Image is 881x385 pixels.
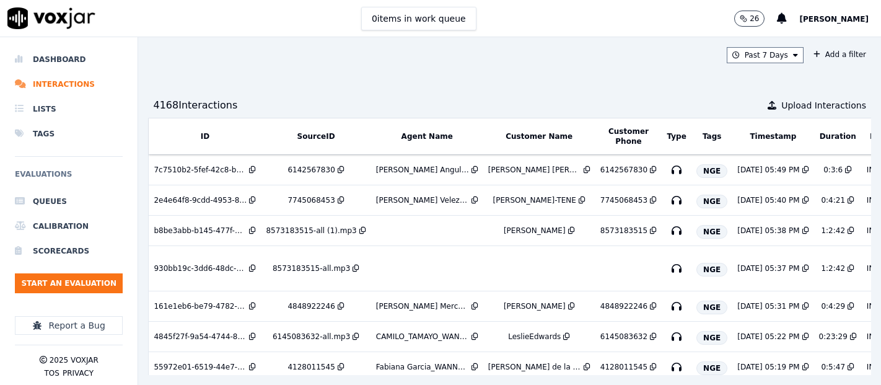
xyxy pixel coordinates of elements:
[287,362,335,372] div: 4128011545
[821,301,845,311] div: 0:4:29
[15,47,123,72] a: Dashboard
[361,7,476,30] button: 0items in work queue
[287,195,335,205] div: 7745068453
[15,72,123,97] a: Interactions
[799,15,869,24] span: [PERSON_NAME]
[750,131,796,141] button: Timestamp
[504,301,566,311] div: [PERSON_NAME]
[15,167,123,189] h6: Evaluations
[50,355,99,365] p: 2025 Voxjar
[15,97,123,122] a: Lists
[493,195,576,205] div: [PERSON_NAME]-TENE
[823,165,843,175] div: 0:3:6
[600,165,647,175] div: 6142567830
[154,165,247,175] div: 7c7510b2-5fef-42c8-b5b3-09affaba7840
[201,131,209,141] button: ID
[600,301,647,311] div: 4848922246
[15,273,123,293] button: Start an Evaluation
[737,226,799,236] div: [DATE] 05:38 PM
[600,195,647,205] div: 7745068453
[297,131,335,141] button: SourceID
[508,332,561,342] div: LeslieEdwards
[15,214,123,239] a: Calibration
[821,263,845,273] div: 1:2:42
[154,226,247,236] div: b8be3abb-b145-477f-8bd8-3751c53e931d
[376,195,469,205] div: [PERSON_NAME] Velez_Fuse3039_NGE
[153,98,237,113] div: 4168 Interaction s
[154,263,247,273] div: 930bb19c-3dd6-48dc-948b-94db6798862b
[600,332,647,342] div: 6145083632
[821,226,845,236] div: 1:2:42
[154,301,247,311] div: 161e1eb6-be79-4782-b98f-80b1ebf74625
[821,195,845,205] div: 0:4:21
[15,316,123,335] button: Report a Bug
[44,368,59,378] button: TOS
[696,361,727,375] span: NGE
[506,131,572,141] button: Customer Name
[15,122,123,146] a: Tags
[7,7,95,29] img: voxjar logo
[727,47,804,63] button: Past 7 Days
[15,239,123,263] a: Scorecards
[154,195,247,205] div: 2e4e64f8-9cdd-4953-81e1-bda7b8442c2e
[737,362,799,372] div: [DATE] 05:19 PM
[809,47,871,62] button: Add a filter
[488,362,581,372] div: [PERSON_NAME] de la [PERSON_NAME]
[15,189,123,214] a: Queues
[376,362,469,372] div: Fabiana Garcia_WANN3228_NGE
[273,263,350,273] div: 8573183515-all.mp3
[667,131,686,141] button: Type
[703,131,721,141] button: Tags
[154,362,247,372] div: 55972e01-6519-44e7-b286-c6d2e24503d1
[750,14,759,24] p: 26
[376,301,469,311] div: [PERSON_NAME] Mercado_Fuse3170_NGE
[799,11,881,26] button: [PERSON_NAME]
[737,301,799,311] div: [DATE] 05:31 PM
[376,165,469,175] div: [PERSON_NAME] Angulo_Fuse3002_NGE
[696,225,727,239] span: NGE
[488,165,581,175] div: [PERSON_NAME] [PERSON_NAME]
[737,263,799,273] div: [DATE] 05:37 PM
[821,362,845,372] div: 0:5:47
[820,131,856,141] button: Duration
[287,301,335,311] div: 4848922246
[737,195,799,205] div: [DATE] 05:40 PM
[376,332,469,342] div: CAMILO_TAMAYO_WANN1014_NGE
[154,332,247,342] div: 4845f27f-9a54-4744-8aaa-5d9094cbefbb
[734,11,777,27] button: 26
[781,99,866,112] span: Upload Interactions
[600,126,657,146] button: Customer Phone
[63,368,94,378] button: Privacy
[696,164,727,178] span: NGE
[696,195,727,208] span: NGE
[696,263,727,277] span: NGE
[696,331,727,345] span: NGE
[819,332,848,342] div: 0:23:29
[768,99,866,112] button: Upload Interactions
[600,226,647,236] div: 8573183515
[266,226,356,236] div: 8573183515-all (1).mp3
[737,165,799,175] div: [DATE] 05:49 PM
[273,332,350,342] div: 6145083632-all.mp3
[734,11,765,27] button: 26
[737,332,799,342] div: [DATE] 05:22 PM
[600,362,647,372] div: 4128011545
[696,301,727,314] span: NGE
[401,131,453,141] button: Agent Name
[504,226,566,236] div: [PERSON_NAME]
[287,165,335,175] div: 6142567830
